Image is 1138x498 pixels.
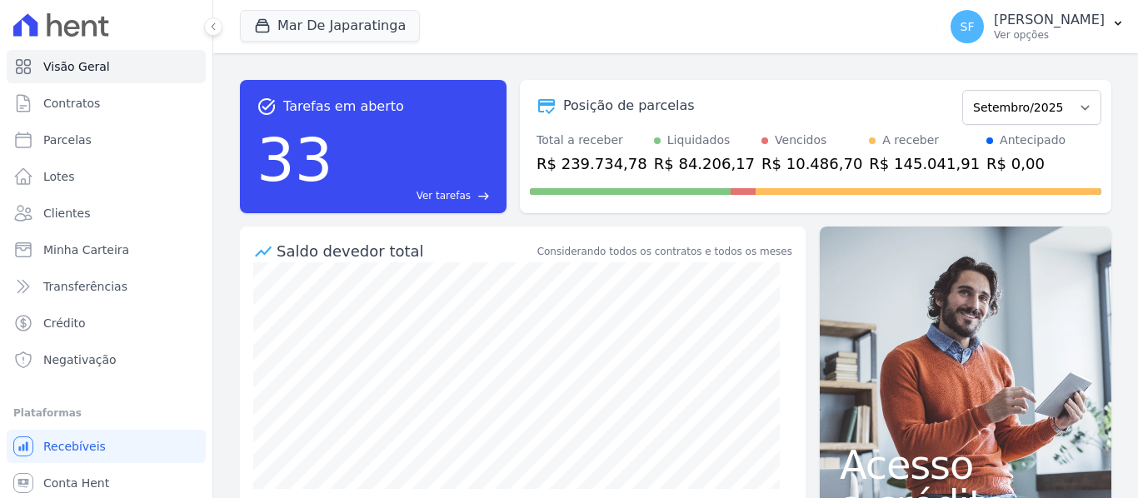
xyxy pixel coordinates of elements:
[537,152,647,175] div: R$ 239.734,78
[7,87,206,120] a: Contratos
[882,132,939,149] div: A receber
[43,351,117,368] span: Negativação
[1000,132,1066,149] div: Antecipado
[417,188,471,203] span: Ver tarefas
[7,306,206,340] a: Crédito
[775,132,826,149] div: Vencidos
[43,278,127,295] span: Transferências
[7,233,206,266] a: Minha Carteira
[869,152,980,175] div: R$ 145.041,91
[240,10,420,42] button: Mar De Japaratinga
[761,152,862,175] div: R$ 10.486,70
[994,28,1105,42] p: Ver opções
[7,123,206,157] a: Parcelas
[7,343,206,376] a: Negativação
[937,3,1138,50] button: SF [PERSON_NAME] Ver opções
[277,240,534,262] div: Saldo devedor total
[13,403,199,423] div: Plataformas
[7,160,206,193] a: Lotes
[43,475,109,491] span: Conta Hent
[994,12,1105,28] p: [PERSON_NAME]
[537,132,647,149] div: Total a receber
[257,117,333,203] div: 33
[840,445,1091,485] span: Acesso
[43,205,90,222] span: Clientes
[961,21,975,32] span: SF
[654,152,755,175] div: R$ 84.206,17
[43,132,92,148] span: Parcelas
[43,242,129,258] span: Minha Carteira
[340,188,490,203] a: Ver tarefas east
[7,270,206,303] a: Transferências
[43,315,86,331] span: Crédito
[477,190,490,202] span: east
[7,430,206,463] a: Recebíveis
[43,438,106,455] span: Recebíveis
[7,50,206,83] a: Visão Geral
[537,244,792,259] div: Considerando todos os contratos e todos os meses
[43,58,110,75] span: Visão Geral
[283,97,404,117] span: Tarefas em aberto
[257,97,277,117] span: task_alt
[563,96,695,116] div: Posição de parcelas
[43,95,100,112] span: Contratos
[667,132,731,149] div: Liquidados
[986,152,1066,175] div: R$ 0,00
[43,168,75,185] span: Lotes
[7,197,206,230] a: Clientes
